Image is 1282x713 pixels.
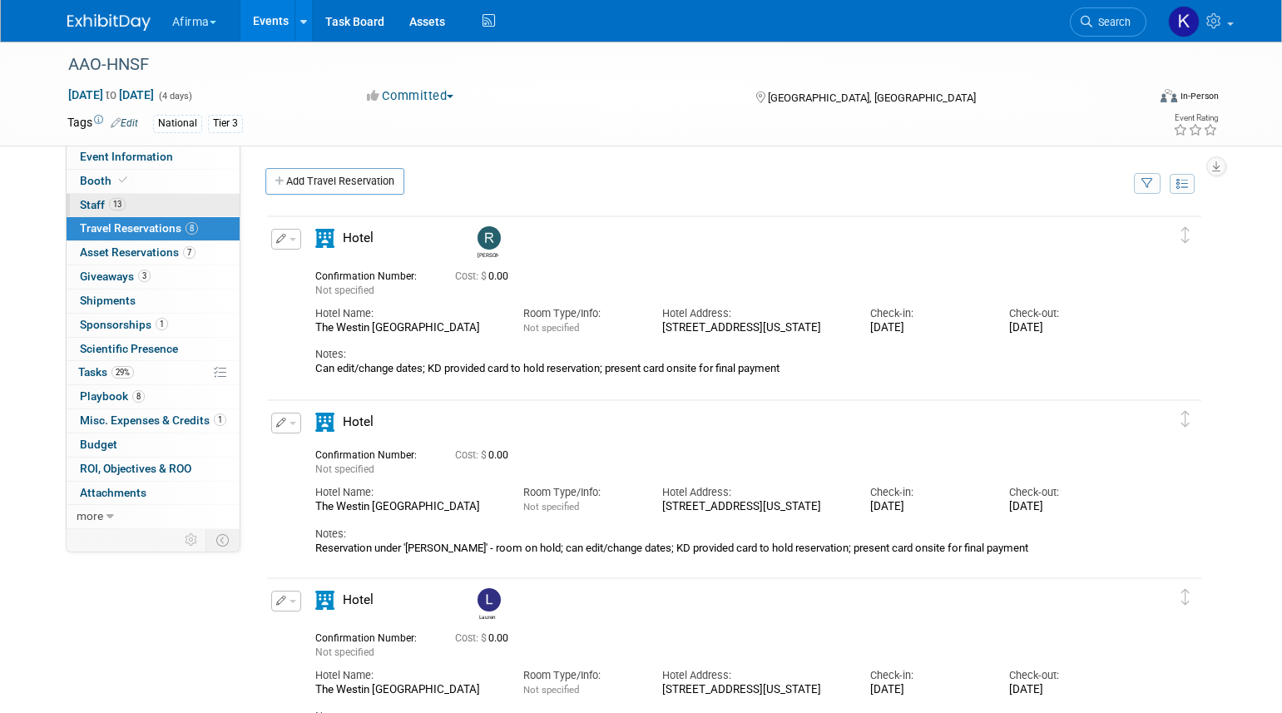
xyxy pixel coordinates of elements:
div: Room Type/Info: [523,306,637,321]
span: 29% [111,366,134,379]
div: Check-in: [870,668,984,683]
img: Keirsten Davis [1168,6,1200,37]
span: Not specified [523,501,579,512]
a: Sponsorships1 [67,314,240,337]
div: [STREET_ADDRESS][US_STATE] [662,683,845,697]
div: Hotel Name: [315,306,498,321]
div: Reservation under '[PERSON_NAME]' - room on hold; can edit/change dates; KD provided card to hold... [315,542,1124,555]
span: [GEOGRAPHIC_DATA], [GEOGRAPHIC_DATA] [768,92,976,104]
span: Not specified [315,646,374,658]
div: Hotel Address: [662,306,845,321]
a: Misc. Expenses & Credits1 [67,409,240,433]
span: Budget [80,438,117,451]
a: more [67,505,240,528]
span: Hotel [343,230,374,245]
div: Notes: [315,527,1124,542]
div: Notes: [315,347,1124,362]
span: more [77,509,103,522]
i: Click and drag to move item [1181,411,1190,428]
span: Shipments [80,294,136,307]
div: The Westin [GEOGRAPHIC_DATA] [315,321,498,335]
button: Committed [361,87,460,105]
span: Travel Reservations [80,221,198,235]
span: Giveaways [80,270,151,283]
span: 0.00 [455,449,515,461]
span: Attachments [80,486,146,499]
div: Randi LeBoyer [478,250,498,259]
div: Lauren Holland [473,588,502,621]
img: Format-Inperson.png [1161,89,1177,102]
div: Check-in: [870,485,984,500]
div: Room Type/Info: [523,485,637,500]
div: Check-out: [1009,668,1123,683]
i: Hotel [315,229,334,248]
div: Event Format [1048,87,1220,111]
span: Playbook [80,389,145,403]
img: Lauren Holland [478,588,501,611]
span: Misc. Expenses & Credits [80,413,226,427]
span: 0.00 [455,632,515,644]
a: ROI, Objectives & ROO [67,458,240,481]
a: Budget [67,433,240,457]
div: Hotel Address: [662,668,845,683]
div: Room Type/Info: [523,668,637,683]
div: Check-out: [1009,306,1123,321]
i: Click and drag to move item [1181,227,1190,244]
span: 3 [138,270,151,282]
span: Hotel [343,592,374,607]
div: The Westin [GEOGRAPHIC_DATA] [315,500,498,514]
span: 8 [132,390,145,403]
a: Shipments [67,290,240,313]
div: Can edit/change dates; KD provided card to hold reservation; present card onsite for final payment [315,362,1124,375]
i: Filter by Traveler [1141,179,1153,190]
td: Personalize Event Tab Strip [177,529,206,551]
span: Cost: $ [455,449,488,461]
span: Event Information [80,150,173,163]
div: In-Person [1180,90,1219,102]
a: Tasks29% [67,361,240,384]
span: 1 [156,318,168,330]
i: Hotel [315,591,334,610]
a: Scientific Presence [67,338,240,361]
a: Booth [67,170,240,193]
div: [DATE] [870,500,984,514]
img: Randi LeBoyer [478,226,501,250]
div: Hotel Name: [315,485,498,500]
a: Add Travel Reservation [265,168,404,195]
span: Asset Reservations [80,245,196,259]
div: Hotel Address: [662,485,845,500]
span: Tasks [78,365,134,379]
i: Hotel [315,413,334,432]
span: Staff [80,198,126,211]
img: ExhibitDay [67,14,151,31]
td: Tags [67,114,138,133]
div: [DATE] [1009,683,1123,697]
span: (4 days) [157,91,192,102]
div: [DATE] [870,321,984,335]
span: Not specified [523,684,579,696]
a: Playbook8 [67,385,240,408]
td: Toggle Event Tabs [205,529,240,551]
a: Asset Reservations7 [67,241,240,265]
span: 7 [183,246,196,259]
span: Cost: $ [455,632,488,644]
div: Tier 3 [208,115,243,132]
span: Hotel [343,414,374,429]
span: [DATE] [DATE] [67,87,155,102]
div: Randi LeBoyer [473,226,502,259]
div: Confirmation Number: [315,444,430,462]
span: 13 [109,198,126,210]
div: Lauren Holland [478,611,498,621]
div: Confirmation Number: [315,627,430,645]
div: Check-in: [870,306,984,321]
div: [STREET_ADDRESS][US_STATE] [662,500,845,514]
span: Not specified [315,463,374,475]
div: AAO-HNSF [62,50,1121,80]
span: 0.00 [455,270,515,282]
div: Event Rating [1173,114,1218,122]
i: Booth reservation complete [119,176,127,185]
div: The Westin [GEOGRAPHIC_DATA] [315,683,498,697]
span: to [103,88,119,102]
span: 8 [186,222,198,235]
div: [DATE] [870,683,984,697]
